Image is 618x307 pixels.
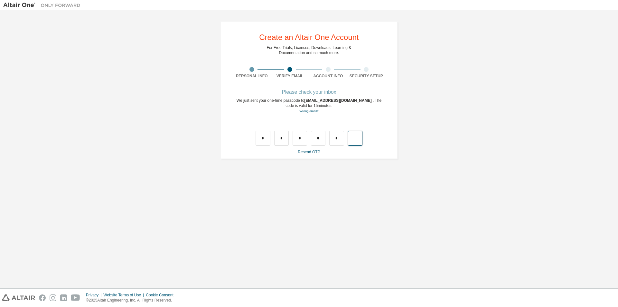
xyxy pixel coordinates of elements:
div: Personal Info [233,73,271,79]
div: Create an Altair One Account [259,34,359,41]
div: Cookie Consent [146,293,177,298]
div: For Free Trials, Licenses, Downloads, Learning & Documentation and so much more. [267,45,351,55]
a: Resend OTP [298,150,320,154]
img: facebook.svg [39,294,46,301]
div: Website Terms of Use [103,293,146,298]
img: linkedin.svg [60,294,67,301]
span: [EMAIL_ADDRESS][DOMAIN_NAME] [304,98,373,103]
div: Account Info [309,73,347,79]
img: Altair One [3,2,84,8]
div: Security Setup [347,73,386,79]
img: altair_logo.svg [2,294,35,301]
div: We just sent your one-time passcode to . The code is valid for 15 minutes. [233,98,385,114]
div: Verify Email [271,73,309,79]
div: Please check your inbox [233,90,385,94]
img: instagram.svg [50,294,56,301]
div: Privacy [86,293,103,298]
p: © 2025 Altair Engineering, Inc. All Rights Reserved. [86,298,177,303]
img: youtube.svg [71,294,80,301]
a: Go back to the registration form [299,109,318,113]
